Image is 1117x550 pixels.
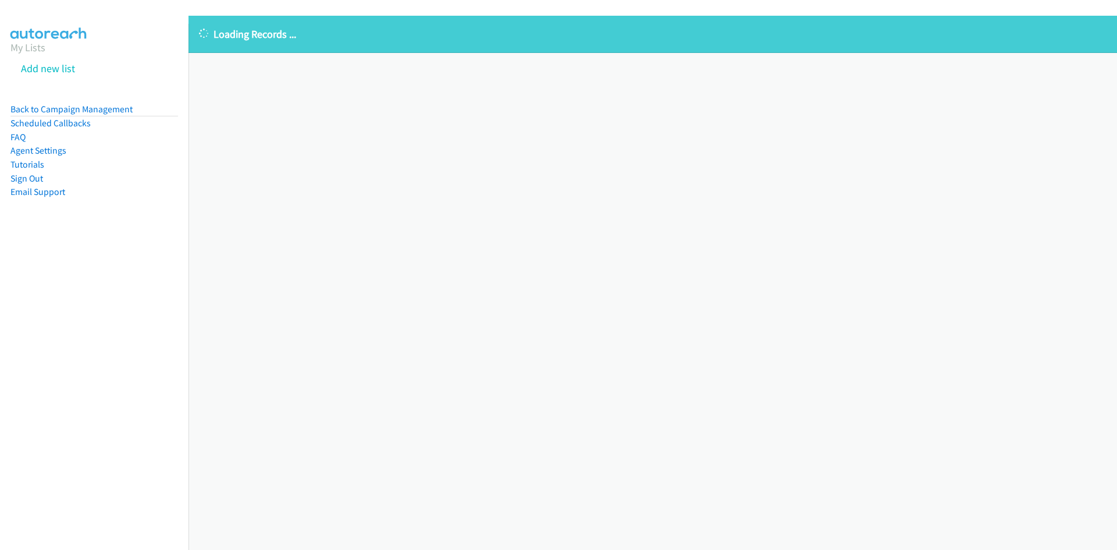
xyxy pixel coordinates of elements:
a: Tutorials [10,159,44,170]
a: Scheduled Callbacks [10,118,91,129]
a: My Lists [10,41,45,54]
a: Sign Out [10,173,43,184]
a: Add new list [21,62,75,75]
a: Agent Settings [10,145,66,156]
a: FAQ [10,132,26,143]
a: Back to Campaign Management [10,104,133,115]
a: Email Support [10,186,65,197]
p: Loading Records ... [199,26,1107,42]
